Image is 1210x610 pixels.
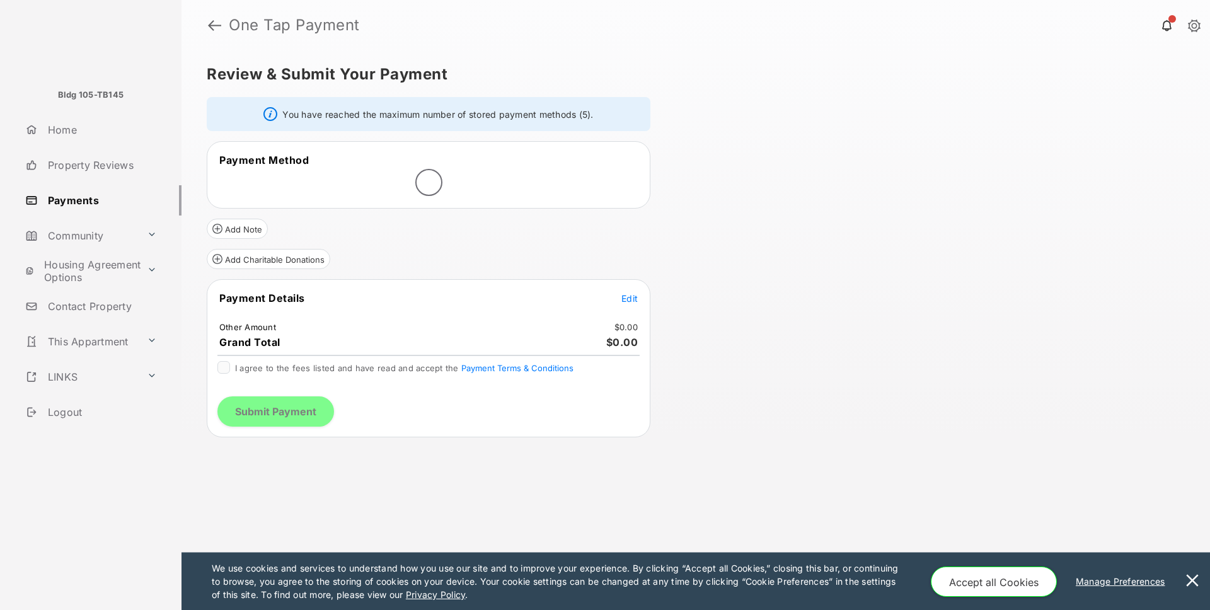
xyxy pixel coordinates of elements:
[20,291,181,321] a: Contact Property
[20,185,181,216] a: Payments
[219,321,277,333] td: Other Amount
[20,326,142,357] a: This Appartment
[212,561,904,601] p: We use cookies and services to understand how you use our site and to improve your experience. By...
[931,567,1057,597] button: Accept all Cookies
[461,363,573,373] button: I agree to the fees listed and have read and accept the
[207,97,650,131] div: You have reached the maximum number of stored payment methods (5).
[229,18,360,33] strong: One Tap Payment
[20,362,142,392] a: LINKS
[219,292,305,304] span: Payment Details
[235,363,573,373] span: I agree to the fees listed and have read and accept the
[621,293,638,304] span: Edit
[406,589,465,600] u: Privacy Policy
[207,219,268,239] button: Add Note
[58,89,124,101] p: Bldg 105-TB145
[606,336,638,348] span: $0.00
[219,154,309,166] span: Payment Method
[217,396,334,427] button: Submit Payment
[20,221,142,251] a: Community
[207,249,330,269] button: Add Charitable Donations
[219,336,280,348] span: Grand Total
[20,115,181,145] a: Home
[207,67,1175,82] h5: Review & Submit Your Payment
[614,321,638,333] td: $0.00
[20,397,181,427] a: Logout
[20,150,181,180] a: Property Reviews
[621,292,638,304] button: Edit
[1076,576,1170,587] u: Manage Preferences
[20,256,142,286] a: Housing Agreement Options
